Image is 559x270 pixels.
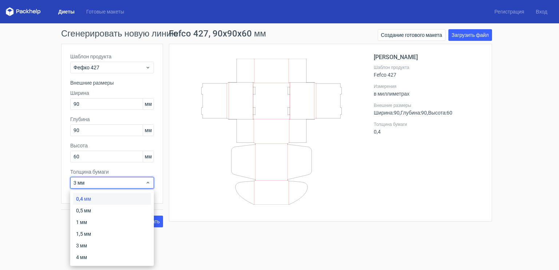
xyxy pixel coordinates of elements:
ya-tr-span: Шаблон продукта [70,54,111,59]
ya-tr-span: Фефко 427 [74,65,99,70]
ya-tr-span: 3 мм [74,180,84,186]
ya-tr-span: 0,5 мм [76,208,91,213]
ya-tr-span: Глубина [70,116,90,122]
span: мм [143,125,154,136]
ya-tr-span: : [393,110,394,116]
a: Регистрация [488,8,530,15]
ya-tr-span: Внешние размеры [70,80,114,86]
ya-tr-span: 90 [421,110,427,116]
ya-tr-span: Сгенерировать новую линию [61,28,178,39]
ya-tr-span: Fefco 427, 90x90x60 мм [169,28,266,39]
ya-tr-span: Ширина [374,110,393,116]
ya-tr-span: в миллиметрах [374,91,409,97]
ya-tr-span: Создание готового макета [381,32,442,38]
ya-tr-span: Глубина [401,110,420,116]
ya-tr-span: 90 [394,110,400,116]
ya-tr-span: Готовые макеты [86,9,124,15]
ya-tr-span: Диеты [58,9,75,15]
ya-tr-span: 1 мм [76,219,87,225]
span: мм [143,151,154,162]
ya-tr-span: 3 мм [76,243,87,248]
ya-tr-span: Шаблон продукта [374,65,409,70]
a: Вход [530,8,553,15]
ya-tr-span: 0,4 [374,129,381,135]
ya-tr-span: 0,4 мм [76,196,91,202]
ya-tr-span: Высота [428,110,445,116]
ya-tr-span: Измерения [374,84,396,89]
ya-tr-span: Внешние размеры [374,103,411,108]
ya-tr-span: 60 [447,110,452,116]
ya-tr-span: Загрузить файл [452,32,489,38]
ya-tr-span: 1,5 мм [76,231,91,237]
a: Создание готового макета [378,29,445,41]
ya-tr-span: Толщина бумаги [374,122,407,127]
a: Диеты [52,8,80,15]
ya-tr-span: Fefco 427 [374,72,396,78]
ya-tr-span: мм [145,101,152,107]
ya-tr-span: : [445,110,447,116]
a: Загрузить файл [448,29,492,41]
ya-tr-span: Толщина бумаги [70,169,109,175]
ya-tr-span: [PERSON_NAME] [374,54,418,61]
ya-tr-span: Регистрация [494,9,524,15]
ya-tr-span: Вход [536,9,547,15]
ya-tr-span: , [400,110,401,116]
ya-tr-span: Высота [70,143,88,148]
ya-tr-span: 4 мм [76,254,87,260]
ya-tr-span: , [427,110,428,116]
a: Готовые макеты [80,8,130,15]
ya-tr-span: Ширина [70,90,89,96]
ya-tr-span: : [420,110,421,116]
